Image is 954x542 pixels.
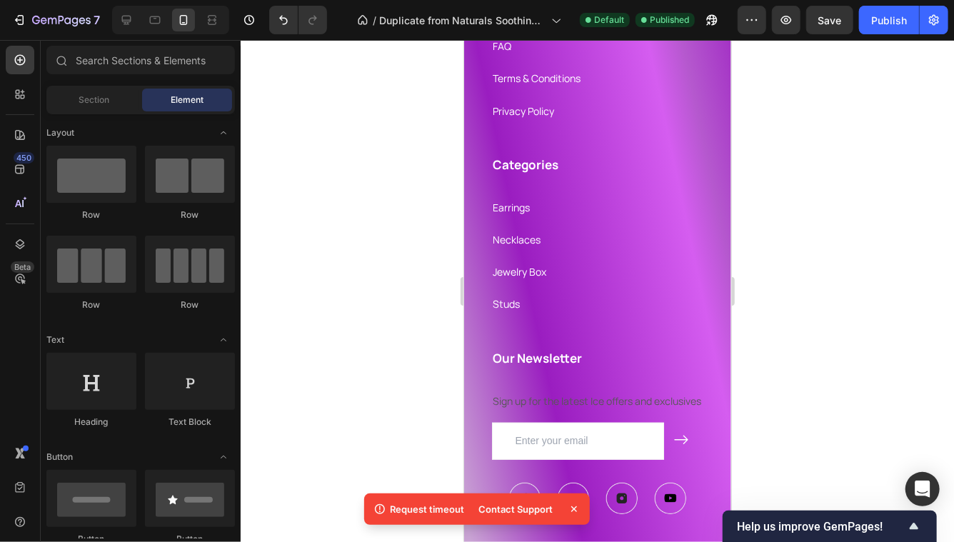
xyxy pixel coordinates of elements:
div: Heading [46,416,136,428]
span: Toggle open [212,446,235,468]
div: Image Title [142,443,174,474]
div: Text Block [145,416,235,428]
span: Element [171,94,204,106]
div: Image Title [94,443,125,474]
a: Necklaces [29,193,77,206]
div: Row [145,209,235,221]
a: Terms & Conditions [29,31,117,45]
a: Privacy Policy [29,64,91,78]
button: Publish [859,6,919,34]
span: Published [650,14,689,26]
div: Row [46,209,136,221]
span: Text [46,333,64,346]
div: Contact Support [470,499,561,519]
p: Request timeout [390,502,464,516]
p: Sign up for the latest Ice offers and exclusives [29,352,239,370]
span: Toggle open [212,328,235,351]
span: Default [594,14,624,26]
span: Button [46,451,73,463]
div: Row [145,298,235,311]
div: Image Title [191,443,222,474]
button: 7 [6,6,106,34]
span: / [373,13,376,28]
div: Publish [871,13,907,28]
div: Beta [11,261,34,273]
div: Undo/Redo [269,6,327,34]
span: Save [818,14,842,26]
span: Toggle open [212,121,235,144]
h3: Our Newsletter [28,309,240,328]
input: Enter your email [28,383,200,420]
div: Open Intercom Messenger [905,472,940,506]
img: Alt Image [94,443,125,474]
img: Alt Image [142,443,174,474]
a: Earrings [29,161,66,174]
span: Layout [46,126,74,139]
img: Alt Image [191,443,222,474]
a: Studs [29,257,56,271]
div: Image Title [45,443,76,474]
p: 7 [94,11,100,29]
iframe: Design area [464,40,731,542]
h3: Categories [28,116,240,134]
input: Search Sections & Elements [46,46,235,74]
div: Row [46,298,136,311]
img: Alt Image [45,443,76,474]
button: Show survey - Help us improve GemPages! [737,518,923,535]
span: Duplicate from Naturals Soothing Cream New LP | WIP [379,13,546,28]
button: Save [806,6,853,34]
span: Help us improve GemPages! [737,520,905,533]
a: Jewelry Box [29,225,83,239]
div: 450 [14,152,34,164]
span: Section [79,94,110,106]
